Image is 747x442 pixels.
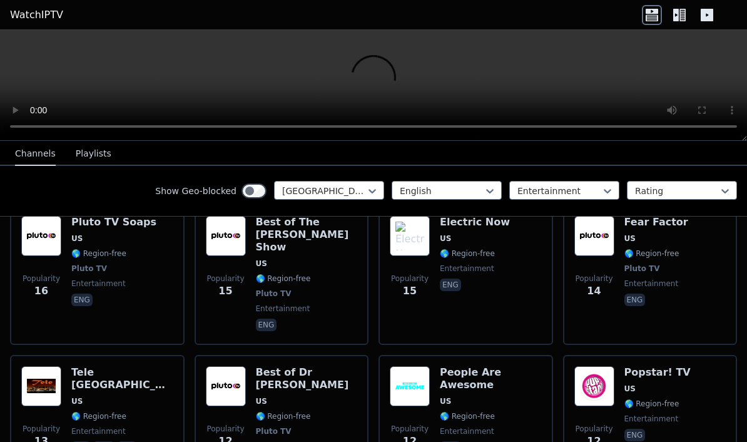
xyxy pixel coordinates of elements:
span: US [71,234,83,244]
span: US [440,396,451,406]
img: Popstar! TV [574,366,614,406]
img: Electric Now [390,216,430,256]
h6: Pluto TV Soaps [71,216,156,229]
span: Pluto TV [71,264,107,274]
h6: Tele [GEOGRAPHIC_DATA] [71,366,173,391]
span: 16 [34,284,48,299]
span: 🌎 Region-free [624,249,679,259]
span: US [256,259,267,269]
h6: Popstar! TV [624,366,691,379]
span: entertainment [624,414,679,424]
span: 14 [587,284,601,299]
span: Popularity [391,274,429,284]
span: Pluto TV [256,426,292,436]
span: 15 [218,284,232,299]
span: entertainment [624,279,679,289]
span: entertainment [440,426,494,436]
span: 🌎 Region-free [440,249,495,259]
img: Tele Boston [21,366,61,406]
span: 🌎 Region-free [256,274,311,284]
button: Playlists [76,142,111,166]
span: US [71,396,83,406]
span: Popularity [206,274,244,284]
img: Best of Dr Phil [206,366,246,406]
button: Channels [15,142,56,166]
span: 🌎 Region-free [440,411,495,421]
p: eng [624,294,646,306]
span: US [440,234,451,244]
span: Popularity [575,274,612,284]
h6: Best of The [PERSON_NAME] Show [256,216,358,254]
label: Show Geo-blocked [155,185,236,197]
span: US [624,384,636,394]
span: 🌎 Region-free [256,411,311,421]
span: Popularity [575,424,612,434]
span: US [624,234,636,244]
p: eng [71,294,93,306]
p: eng [440,279,461,291]
span: 🌎 Region-free [71,249,126,259]
p: eng [256,319,277,331]
span: Popularity [23,424,60,434]
img: People Are Awesome [390,366,430,406]
a: WatchIPTV [10,8,63,23]
span: entertainment [71,279,126,289]
span: entertainment [440,264,494,274]
span: US [256,396,267,406]
span: 15 [403,284,417,299]
span: entertainment [71,426,126,436]
h6: Best of Dr [PERSON_NAME] [256,366,358,391]
span: Popularity [391,424,429,434]
span: Pluto TV [256,289,292,299]
span: Popularity [206,424,244,434]
span: Pluto TV [624,264,660,274]
p: eng [624,429,646,441]
img: Fear Factor [574,216,614,256]
span: Popularity [23,274,60,284]
h6: Electric Now [440,216,510,229]
span: 🌎 Region-free [624,399,679,409]
img: Pluto TV Soaps [21,216,61,256]
h6: People Are Awesome [440,366,542,391]
img: Best of The Drew Barrymore Show [206,216,246,256]
span: 🌎 Region-free [71,411,126,421]
h6: Fear Factor [624,216,688,229]
span: entertainment [256,304,310,314]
